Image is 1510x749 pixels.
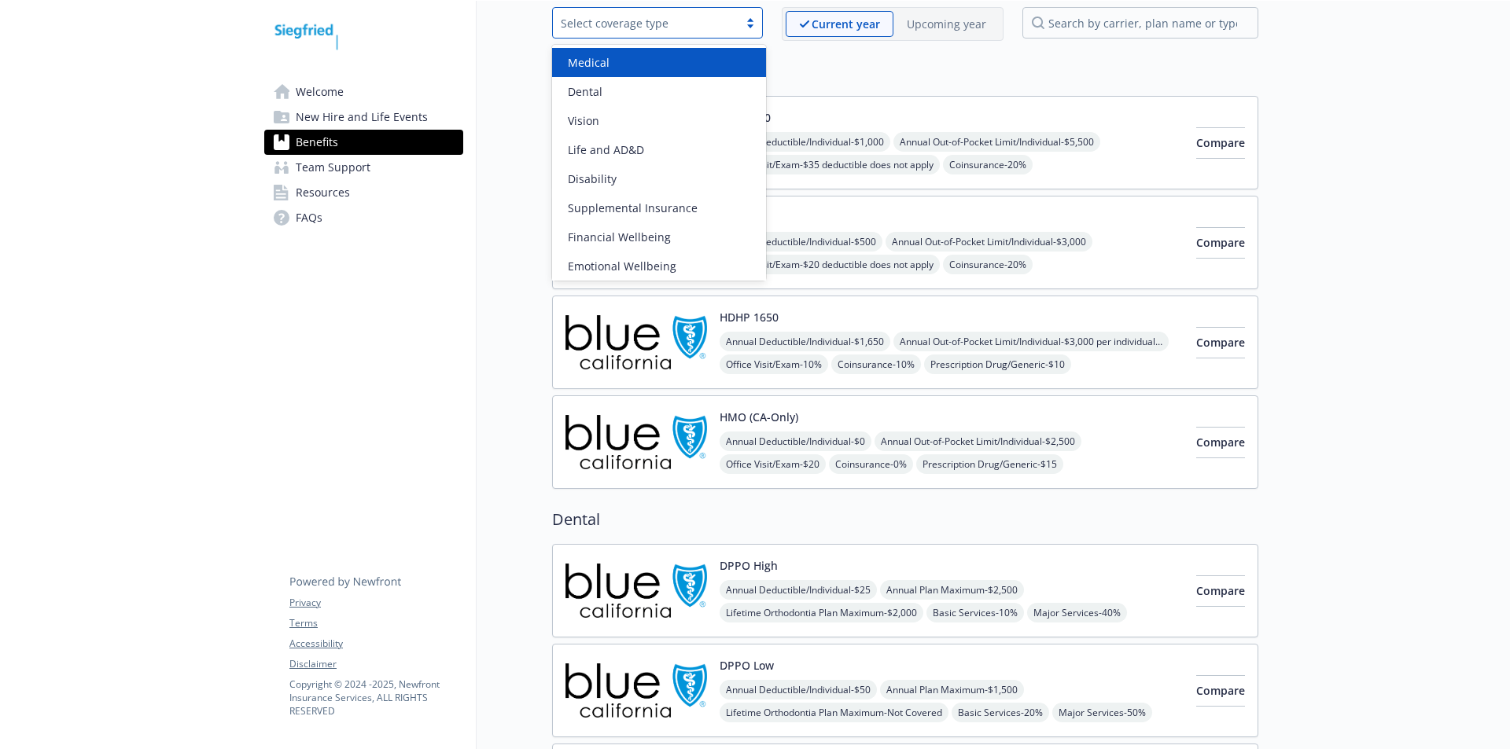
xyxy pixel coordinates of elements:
span: Office Visit/Exam - $20 deductible does not apply [720,255,940,274]
span: Life and AD&D [568,141,644,158]
span: Office Visit/Exam - 10% [720,354,828,374]
a: Welcome [264,79,463,105]
span: Annual Plan Maximum - $1,500 [880,680,1024,699]
a: FAQs [264,205,463,230]
span: Annual Deductible/Individual - $500 [720,232,882,252]
span: Disability [568,171,617,187]
img: Blue Shield of California carrier logo [565,657,707,724]
button: HDHP 1650 [720,309,779,325]
span: Compare [1196,235,1245,250]
a: Resources [264,180,463,205]
img: Blue Shield of California carrier logo [565,309,707,376]
span: Prescription Drug/Generic - $15 [916,454,1063,474]
span: Coinsurance - 20% [943,255,1033,274]
span: Office Visit/Exam - $35 deductible does not apply [720,155,940,174]
span: Medical [568,54,610,71]
button: DPPO High [720,557,778,574]
span: Basic Services - 10% [926,603,1024,622]
p: Copyright © 2024 - 2025 , Newfront Insurance Services, ALL RIGHTS RESERVED [289,677,462,718]
img: Blue Shield of California carrier logo [565,409,707,475]
span: Annual Plan Maximum - $2,500 [880,580,1024,600]
span: Basic Services - 20% [952,703,1049,722]
button: Compare [1196,575,1245,607]
button: Compare [1196,327,1245,358]
span: Coinsurance - 10% [831,354,921,374]
span: Annual Out-of-Pocket Limit/Individual - $5,500 [893,132,1100,152]
span: Annual Out-of-Pocket Limit/Individual - $3,000 per individual / $3,500 per family member [893,332,1169,351]
input: search by carrier, plan name or type [1022,7,1258,39]
span: Compare [1196,583,1245,598]
img: Blue Shield of California carrier logo [565,557,707,624]
button: Compare [1196,675,1245,707]
span: Compare [1196,683,1245,698]
button: DPPO Low [720,657,774,674]
div: Select coverage type [561,15,731,31]
span: Welcome [296,79,344,105]
span: Emotional Wellbeing [568,258,676,274]
span: Team Support [296,155,370,180]
span: Prescription Drug/Generic - $10 [924,354,1071,374]
span: Dental [568,83,602,100]
span: Coinsurance - 0% [829,454,913,474]
span: Financial Wellbeing [568,229,671,245]
p: Current year [812,16,880,32]
a: Accessibility [289,637,462,651]
a: New Hire and Life Events [264,105,463,130]
span: Annual Deductible/Individual - $50 [720,680,877,699]
span: Lifetime Orthodontia Plan Maximum - $2,000 [720,603,923,622]
span: FAQs [296,205,322,230]
span: Benefits [296,130,338,155]
span: Major Services - 40% [1027,603,1127,622]
span: Office Visit/Exam - $20 [720,454,826,474]
button: Compare [1196,227,1245,259]
span: Annual Out-of-Pocket Limit/Individual - $2,500 [875,431,1081,451]
span: Major Services - 50% [1052,703,1152,722]
h2: Medical [552,60,1258,83]
span: Annual Deductible/Individual - $25 [720,580,877,600]
a: Terms [289,616,462,630]
span: Annual Deductible/Individual - $0 [720,431,871,451]
span: New Hire and Life Events [296,105,428,130]
span: Annual Out-of-Pocket Limit/Individual - $3,000 [886,232,1092,252]
span: Compare [1196,435,1245,450]
span: Supplemental Insurance [568,200,698,216]
a: Team Support [264,155,463,180]
span: Annual Deductible/Individual - $1,650 [720,332,890,351]
span: Resources [296,180,350,205]
a: Privacy [289,596,462,610]
span: Vision [568,112,599,129]
h2: Dental [552,508,1258,531]
span: Compare [1196,135,1245,150]
a: Benefits [264,130,463,155]
a: Disclaimer [289,657,462,671]
span: Compare [1196,335,1245,350]
button: Compare [1196,427,1245,458]
p: Upcoming year [907,16,986,32]
span: Annual Deductible/Individual - $1,000 [720,132,890,152]
span: Coinsurance - 20% [943,155,1033,174]
button: Compare [1196,127,1245,159]
button: HMO (CA-Only) [720,409,798,425]
span: Lifetime Orthodontia Plan Maximum - Not Covered [720,703,948,722]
